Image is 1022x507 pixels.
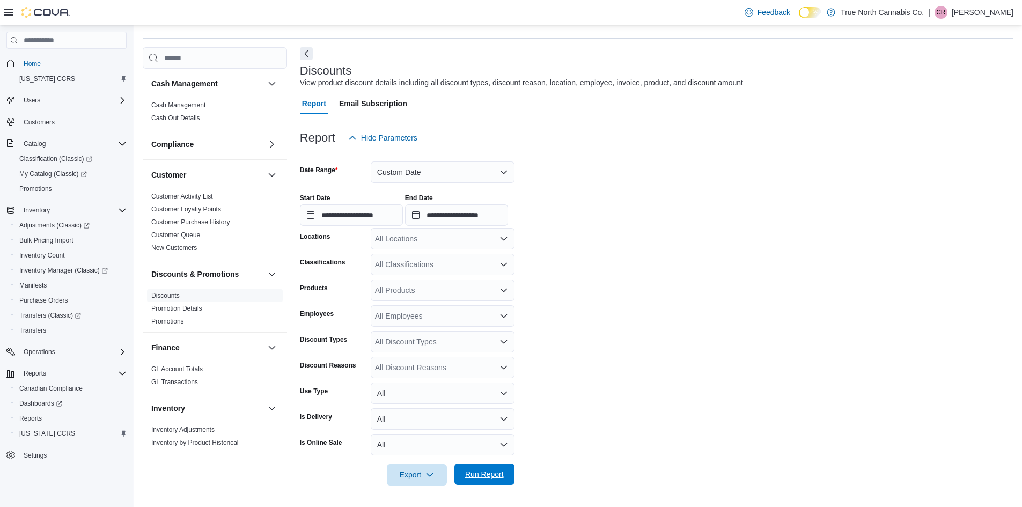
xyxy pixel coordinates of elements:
[841,6,924,19] p: True North Cannabis Co.
[19,137,127,150] span: Catalog
[151,205,221,214] span: Customer Loyalty Points
[11,396,131,411] a: Dashboards
[15,279,127,292] span: Manifests
[15,167,127,180] span: My Catalog (Classic)
[24,206,50,215] span: Inventory
[11,71,131,86] button: [US_STATE] CCRS
[151,292,180,299] a: Discounts
[24,451,47,460] span: Settings
[15,219,127,232] span: Adjustments (Classic)
[19,346,127,358] span: Operations
[799,7,821,18] input: Dark Mode
[393,464,440,486] span: Export
[24,96,40,105] span: Users
[15,72,79,85] a: [US_STATE] CCRS
[151,269,263,280] button: Discounts & Promotions
[151,403,263,414] button: Inventory
[15,219,94,232] a: Adjustments (Classic)
[499,337,508,346] button: Open list of options
[371,434,514,455] button: All
[151,318,184,325] a: Promotions
[15,152,97,165] a: Classification (Classic)
[19,296,68,305] span: Purchase Orders
[151,244,197,252] a: New Customers
[2,344,131,359] button: Operations
[19,236,73,245] span: Bulk Pricing Import
[371,408,514,430] button: All
[300,77,743,89] div: View product discount details including all discount types, discount reason, location, employee, ...
[15,279,51,292] a: Manifests
[11,166,131,181] a: My Catalog (Classic)
[371,383,514,404] button: All
[499,286,508,295] button: Open list of options
[19,204,127,217] span: Inventory
[19,367,127,380] span: Reports
[151,139,263,150] button: Compliance
[405,204,508,226] input: Press the down key to open a popover containing a calendar.
[19,384,83,393] span: Canadian Compliance
[19,204,54,217] button: Inventory
[19,56,127,70] span: Home
[300,310,334,318] label: Employees
[2,114,131,130] button: Customers
[6,51,127,491] nav: Complex example
[928,6,930,19] p: |
[11,381,131,396] button: Canadian Compliance
[151,426,215,433] a: Inventory Adjustments
[499,363,508,372] button: Open list of options
[151,101,205,109] a: Cash Management
[151,342,263,353] button: Finance
[11,218,131,233] a: Adjustments (Classic)
[387,464,447,486] button: Export
[151,78,263,89] button: Cash Management
[952,6,1013,19] p: [PERSON_NAME]
[19,266,108,275] span: Inventory Manager (Classic)
[300,361,356,370] label: Discount Reasons
[11,233,131,248] button: Bulk Pricing Import
[143,289,287,332] div: Discounts & Promotions
[151,439,239,446] a: Inventory by Product Historical
[300,131,335,144] h3: Report
[302,93,326,114] span: Report
[19,429,75,438] span: [US_STATE] CCRS
[300,438,342,447] label: Is Online Sale
[19,251,65,260] span: Inventory Count
[19,221,90,230] span: Adjustments (Classic)
[143,99,287,129] div: Cash Management
[371,161,514,183] button: Custom Date
[344,127,422,149] button: Hide Parameters
[151,218,230,226] a: Customer Purchase History
[24,348,55,356] span: Operations
[15,167,91,180] a: My Catalog (Classic)
[15,427,127,440] span: Washington CCRS
[19,75,75,83] span: [US_STATE] CCRS
[19,94,45,107] button: Users
[11,263,131,278] a: Inventory Manager (Classic)
[300,166,338,174] label: Date Range
[15,412,46,425] a: Reports
[15,397,67,410] a: Dashboards
[19,115,127,129] span: Customers
[143,190,287,259] div: Customer
[151,114,200,122] a: Cash Out Details
[15,182,127,195] span: Promotions
[19,346,60,358] button: Operations
[758,7,790,18] span: Feedback
[151,305,202,312] a: Promotion Details
[24,369,46,378] span: Reports
[454,464,514,485] button: Run Report
[151,231,200,239] a: Customer Queue
[19,326,46,335] span: Transfers
[19,137,50,150] button: Catalog
[151,193,213,200] a: Customer Activity List
[2,93,131,108] button: Users
[24,139,46,148] span: Catalog
[15,234,127,247] span: Bulk Pricing Import
[300,335,347,344] label: Discount Types
[19,116,59,129] a: Customers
